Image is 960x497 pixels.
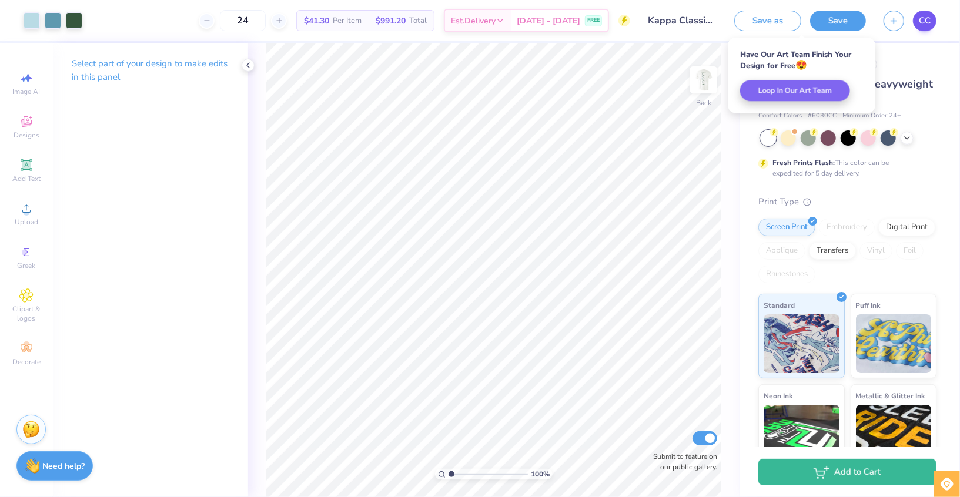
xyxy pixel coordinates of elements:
span: CC [919,14,931,28]
img: Standard [764,314,839,373]
p: Select part of your design to make edits in this panel [72,57,229,84]
div: This color can be expedited for 5 day delivery. [772,157,917,179]
span: Upload [15,217,38,227]
span: [DATE] - [DATE] [517,15,580,27]
div: Vinyl [859,242,892,260]
a: CC [913,11,936,31]
span: Est. Delivery [451,15,496,27]
img: Puff Ink [856,314,932,373]
strong: Fresh Prints Flash: [772,158,835,167]
div: Have Our Art Team Finish Your Design for Free [740,49,864,71]
div: Print Type [758,195,936,209]
div: Applique [758,242,805,260]
button: Save [810,11,866,31]
strong: Need help? [43,461,85,472]
img: Back [692,68,715,92]
input: – – [220,10,266,31]
span: Per Item [333,15,362,27]
label: Submit to feature on our public gallery. [647,451,717,472]
img: Neon Ink [764,405,839,464]
div: Digital Print [878,219,935,236]
span: Clipart & logos [6,304,47,323]
div: Foil [896,242,924,260]
span: 100 % [531,469,550,479]
span: FREE [587,16,600,25]
span: Decorate [12,357,41,367]
span: 😍 [795,59,807,72]
span: $41.30 [304,15,329,27]
button: Save as [734,11,801,31]
div: Transfers [809,242,856,260]
span: Greek [18,261,36,270]
span: Standard [764,299,795,311]
input: Untitled Design [639,9,725,32]
img: Metallic & Glitter Ink [856,405,932,464]
div: Embroidery [819,219,875,236]
span: Puff Ink [856,299,881,311]
span: Metallic & Glitter Ink [856,389,925,402]
span: Neon Ink [764,389,792,402]
div: Rhinestones [758,266,815,283]
div: Back [696,98,711,108]
button: Add to Cart [758,459,936,485]
span: Add Text [12,174,41,183]
button: Loop In Our Art Team [740,80,850,101]
span: $991.20 [376,15,406,27]
span: Total [409,15,427,27]
span: Designs [14,130,39,140]
span: Image AI [13,87,41,96]
div: Screen Print [758,219,815,236]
